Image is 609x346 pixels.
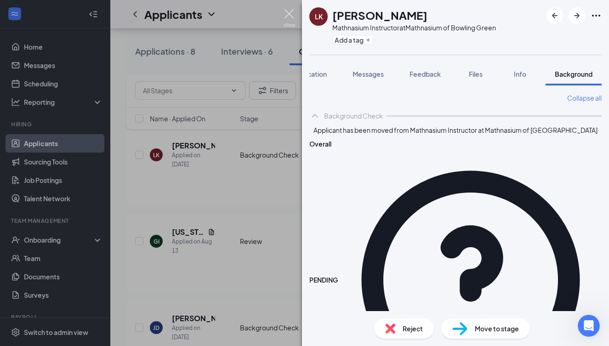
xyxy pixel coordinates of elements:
span: Reject [403,323,423,334]
svg: ArrowLeftNew [549,10,560,21]
span: Background [555,70,592,78]
a: Collapse all [567,93,602,103]
span: Feedback [410,70,441,78]
div: Mathnasium Instructor at Mathnasium of Bowling Green [332,23,496,32]
button: PlusAdd a tag [332,35,373,45]
svg: ChevronUp [309,110,320,121]
button: ArrowLeftNew [546,7,563,24]
span: Messages [353,70,384,78]
button: ArrowRight [569,7,585,24]
div: Background Check [324,111,383,120]
span: Application [292,70,327,78]
svg: Plus [365,37,371,43]
span: Applicant has been moved from Mathnasium Instructor at Mathnasium of [GEOGRAPHIC_DATA] [313,125,598,135]
h1: [PERSON_NAME] [332,7,427,23]
span: Info [514,70,526,78]
span: PENDING [309,275,338,285]
svg: Ellipses [591,10,602,21]
span: Move to stage [475,323,519,334]
svg: ArrowRight [571,10,582,21]
span: Files [469,70,483,78]
span: Overall [309,140,331,148]
div: LK [315,12,323,21]
iframe: Intercom live chat [578,315,600,337]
